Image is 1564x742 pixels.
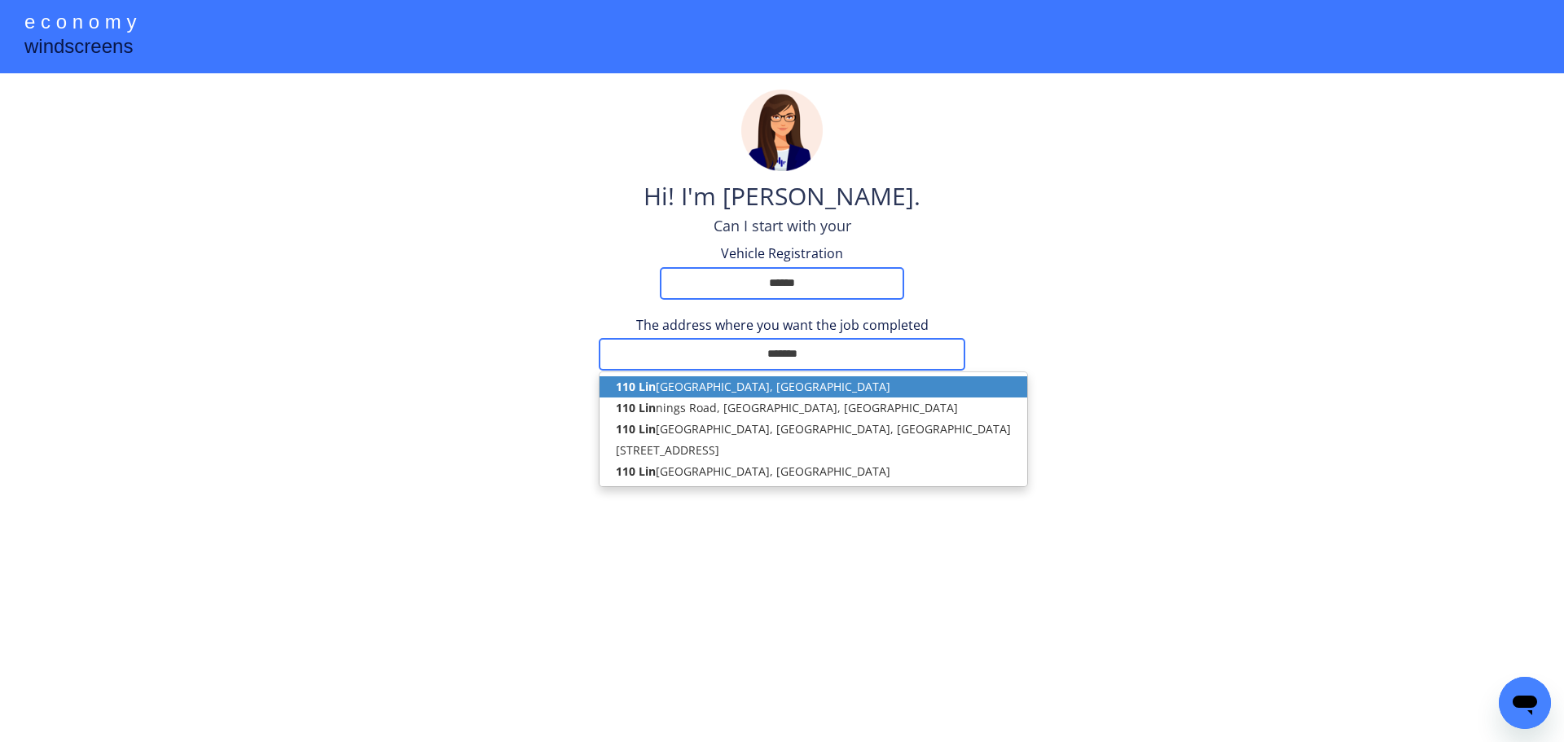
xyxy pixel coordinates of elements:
[616,400,656,415] strong: 110 Lin
[616,421,656,437] strong: 110 Lin
[701,244,863,262] div: Vehicle Registration
[599,316,965,334] div: The address where you want the job completed
[600,440,1027,461] p: [STREET_ADDRESS]
[644,179,920,216] div: Hi! I'm [PERSON_NAME].
[600,419,1027,440] p: [GEOGRAPHIC_DATA], [GEOGRAPHIC_DATA], [GEOGRAPHIC_DATA]
[600,397,1027,419] p: nings Road, [GEOGRAPHIC_DATA], [GEOGRAPHIC_DATA]
[24,8,136,39] div: e c o n o m y
[616,379,656,394] strong: 110 Lin
[600,461,1027,482] p: [GEOGRAPHIC_DATA], [GEOGRAPHIC_DATA]
[616,463,656,479] strong: 110 Lin
[24,33,133,64] div: windscreens
[741,90,823,171] img: madeline.png
[714,216,851,236] div: Can I start with your
[600,376,1027,397] p: [GEOGRAPHIC_DATA], [GEOGRAPHIC_DATA]
[1499,677,1551,729] iframe: Button to launch messaging window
